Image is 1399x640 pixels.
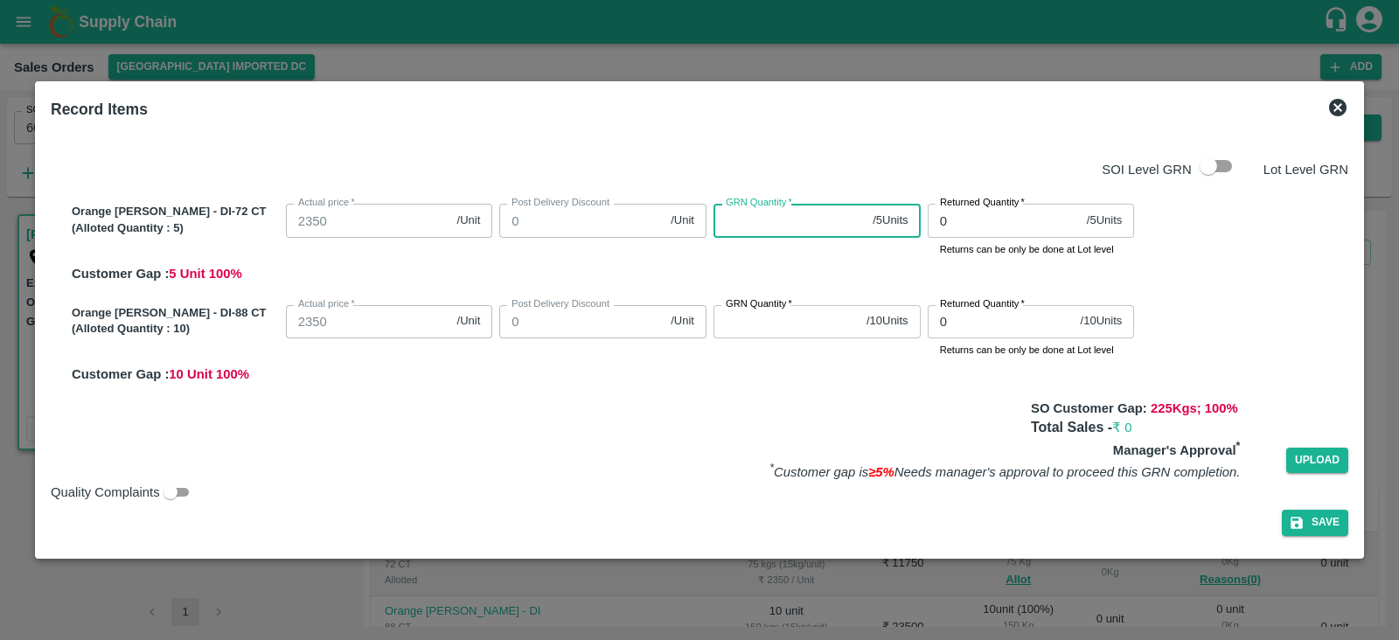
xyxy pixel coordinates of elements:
label: Returned Quantity [940,196,1025,210]
p: (Alloted Quantity : 10 ) [72,321,279,337]
span: / 10 Units [867,313,908,330]
label: GRN Quantity [726,196,792,210]
span: Customer Gap : [72,267,169,281]
p: Lot Level GRN [1263,160,1348,179]
p: Orange [PERSON_NAME] - DI-72 CT [72,204,279,220]
span: / 10 Units [1081,313,1123,330]
p: Returns can be only be done at Lot level [940,241,1123,257]
span: 10 Unit 100 % [169,367,249,381]
p: Orange [PERSON_NAME] - DI-88 CT [72,305,279,322]
span: /Unit [457,313,481,330]
label: Post Delivery Discount [512,297,609,311]
input: 0.0 [499,305,664,338]
input: 0.0 [499,204,664,237]
p: Returns can be only be done at Lot level [940,342,1123,358]
p: SOI Level GRN [1102,160,1191,179]
label: Actual price [298,297,355,311]
span: /Unit [671,212,694,229]
label: GRN Quantity [726,297,792,311]
span: /Unit [671,313,694,330]
input: 0.0 [286,305,450,338]
span: 5 Unit 100 % [169,267,241,281]
span: Customer Gap : [72,367,169,381]
label: Post Delivery Discount [512,196,609,210]
span: /Unit [457,212,481,229]
label: Returned Quantity [940,297,1025,311]
b: Total Sales - [1031,420,1131,435]
span: / 5 Units [1087,212,1122,229]
span: ₹ 0 [1112,421,1131,435]
input: 0 [928,204,1080,237]
i: Customer gap is Needs manager's approval to proceed this GRN completion. [769,465,1240,479]
span: ≥5% [868,465,894,479]
b: SO Customer Gap: [1031,401,1147,415]
p: (Alloted Quantity : 5 ) [72,220,279,237]
label: Actual price [298,196,355,210]
span: Quality Complaints [51,483,160,502]
b: Manager's Approval [1113,443,1241,457]
span: Upload [1286,448,1348,473]
input: 0.0 [286,204,450,237]
span: / 5 Units [873,212,908,229]
b: Record Items [51,101,148,118]
button: Save [1282,510,1348,535]
span: 225 Kgs; 100 % [1151,401,1238,415]
input: 0 [928,305,1074,338]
